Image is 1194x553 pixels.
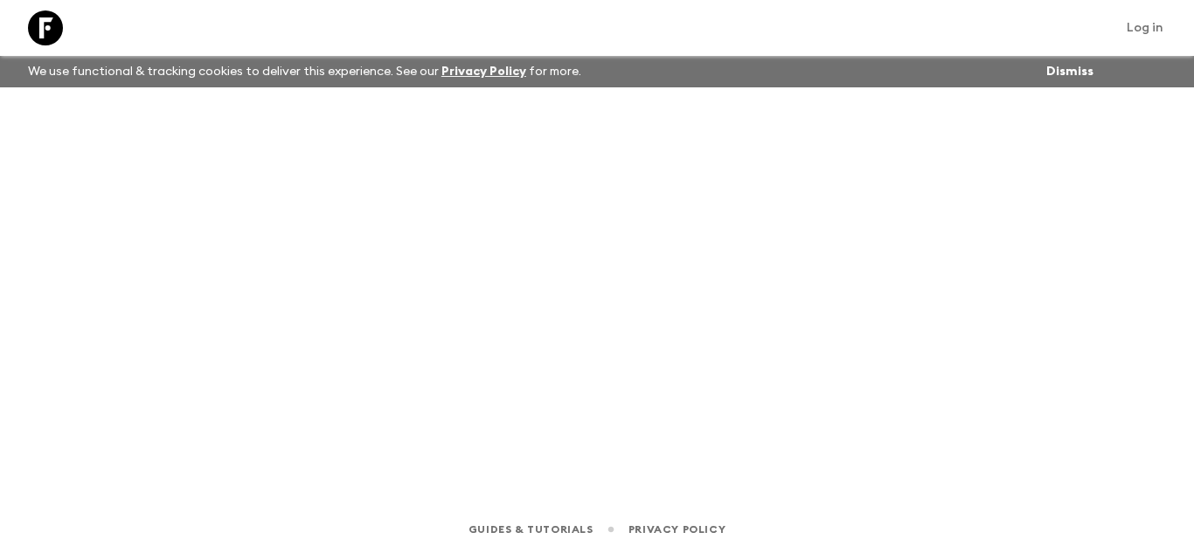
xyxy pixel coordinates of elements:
[469,520,594,539] a: Guides & Tutorials
[1117,16,1173,40] a: Log in
[628,520,725,539] a: Privacy Policy
[1042,59,1098,84] button: Dismiss
[21,56,588,87] p: We use functional & tracking cookies to deliver this experience. See our for more.
[441,66,526,78] a: Privacy Policy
